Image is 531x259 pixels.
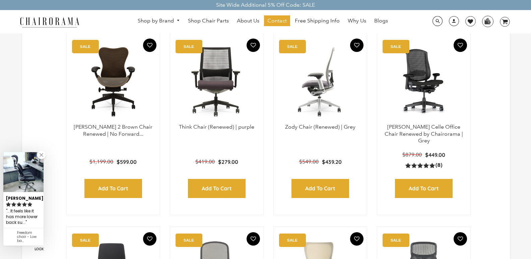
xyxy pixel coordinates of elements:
[80,44,90,49] text: SALE
[6,208,41,226] div: ...It feels like it has more lower back support too....
[73,40,153,124] a: Herman Miller Mirra 2 Brown Chair Renewed | No Forward Tilt | - chairorama Herman Miller Mirra 2 ...
[11,202,16,207] svg: rating icon full
[385,124,463,144] a: [PERSON_NAME] Celle Office Chair Renewed by Chairorama | Grey
[344,15,370,26] a: Why Us
[395,179,453,198] input: Add to Cart
[80,238,90,242] text: SALE
[112,15,414,28] nav: DesktopNavigation
[84,179,142,198] input: Add to Cart
[280,40,360,124] a: Zody Chair (Renewed) | Grey - chairorama Zody Chair (Renewed) | Grey - chairorama
[405,162,442,169] a: 5.0 rating (8 votes)
[482,16,493,26] img: WhatsApp_Image_2024-07-12_at_16.23.01.webp
[287,44,297,49] text: SALE
[295,17,340,24] span: Free Shipping Info
[6,193,41,201] div: [PERSON_NAME]
[188,17,229,24] span: Shop Chair Parts
[143,232,156,246] button: Add To Wishlist
[184,238,194,242] text: SALE
[195,158,215,165] span: $419.00
[247,39,260,52] button: Add To Wishlist
[89,158,113,165] span: $1,199.00
[17,202,21,207] svg: rating icon full
[267,17,287,24] span: Contact
[322,158,342,165] span: $439.20
[17,231,41,243] div: Freedom chair - Low back (Renewed)
[16,16,83,28] img: chairorama
[237,17,259,24] span: About Us
[291,15,343,26] a: Free Shipping Info
[348,17,366,24] span: Why Us
[299,158,319,165] span: $549.00
[402,151,422,158] span: $879.00
[285,124,355,130] a: Zody Chair (Renewed) | Grey
[391,238,401,242] text: SALE
[179,124,254,130] a: Think Chair (Renewed) | purple
[384,40,464,124] img: Herman Miller Celle Office Chair Renewed by Chairorama | Grey - chairorama
[384,40,464,124] a: Herman Miller Celle Office Chair Renewed by Chairorama | Grey - chairorama Herman Miller Celle Of...
[436,162,442,169] span: (8)
[134,16,183,26] a: Shop by Brand
[350,232,363,246] button: Add To Wishlist
[117,158,137,165] span: $599.00
[218,158,238,165] span: $279.00
[454,39,467,52] button: Add To Wishlist
[22,202,27,207] svg: rating icon full
[350,39,363,52] button: Add To Wishlist
[143,39,156,52] button: Add To Wishlist
[247,232,260,246] button: Add To Wishlist
[425,151,445,158] span: $449.00
[27,202,32,207] svg: rating icon full
[287,238,297,242] text: SALE
[177,40,257,124] img: Think Chair (Renewed) | purple - chairorama
[188,179,246,198] input: Add to Cart
[74,124,152,137] a: [PERSON_NAME] 2 Brown Chair Renewed | No Forward...
[291,179,349,198] input: Add to Cart
[185,15,232,26] a: Shop Chair Parts
[371,15,391,26] a: Blogs
[6,202,11,207] svg: rating icon full
[391,44,401,49] text: SALE
[3,152,44,192] img: Zachary review of Freedom chair - Low back (Renewed)
[184,44,194,49] text: SALE
[264,15,290,26] a: Contact
[454,232,467,246] button: Add To Wishlist
[374,17,388,24] span: Blogs
[234,15,263,26] a: About Us
[177,40,257,124] a: Think Chair (Renewed) | purple - chairorama Think Chair (Renewed) | purple - chairorama
[73,40,153,124] img: Herman Miller Mirra 2 Brown Chair Renewed | No Forward Tilt | - chairorama
[280,40,360,124] img: Zody Chair (Renewed) | Grey - chairorama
